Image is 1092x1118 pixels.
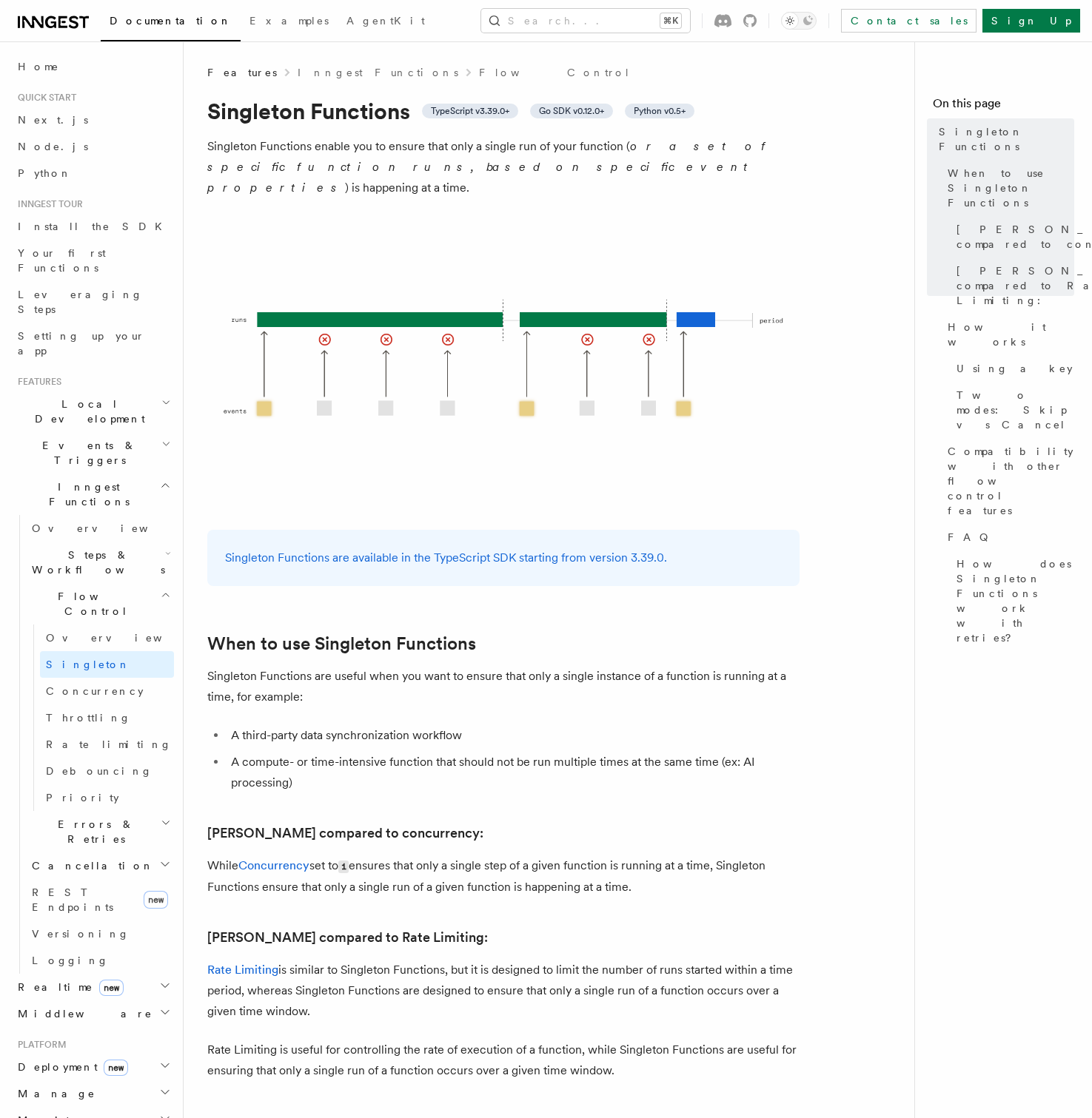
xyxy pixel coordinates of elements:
span: Leveraging Steps [18,289,143,315]
a: Concurrency [40,678,174,704]
a: Singleton Functions [933,118,1074,160]
span: Rate limiting [46,738,172,750]
span: Singleton Functions [939,124,1074,154]
a: Two modes: Skip vs Cancel [951,382,1074,438]
div: Inngest Functions [12,515,174,974]
span: new [144,891,168,909]
a: [PERSON_NAME] compared to Rate Limiting: [951,257,1074,314]
p: While set to ensures that only a single step of a given function is running at a time, Singleton ... [207,855,800,898]
p: is similar to Singleton Functions, but it is designed to limit the number of runs started within ... [207,960,800,1022]
a: [PERSON_NAME] compared to Rate Limiting: [207,927,488,948]
button: Inngest Functions [12,474,174,515]
span: Singleton [46,659,130,670]
a: Sign Up [982,9,1080,33]
span: Realtime [12,980,124,994]
span: Setting up your app [18,330,145,357]
span: Examples [249,15,329,27]
a: Debouncing [40,758,174,784]
a: Your first Functions [12,240,174,281]
a: When to use Singleton Functions [207,633,476,654]
span: Inngest Functions [12,479,160,509]
span: Middleware [12,1006,153,1021]
a: AgentKit [338,4,434,40]
a: Overview [26,515,174,542]
button: Toggle dark mode [781,12,817,30]
button: Flow Control [26,583,174,624]
a: How it works [942,314,1074,355]
span: Python [18,167,72,179]
a: Compatibility with other flow control features [942,438,1074,524]
a: Home [12,53,174,80]
span: Install the SDK [18,220,171,232]
a: Examples [241,4,338,40]
a: Contact sales [841,9,977,33]
span: TypeScript v3.39.0+ [431,105,509,117]
span: Two modes: Skip vs Cancel [957,388,1074,432]
span: Versioning [32,928,130,940]
span: Features [207,65,277,80]
span: FAQ [948,530,996,545]
img: Singleton Functions only process one run at a time. [207,216,800,512]
span: Concurrency [46,685,144,697]
a: Flow Control [479,65,631,80]
p: Rate Limiting is useful for controlling the rate of execution of a function, while Singleton Func... [207,1040,800,1081]
kbd: ⌘K [660,13,681,28]
a: Python [12,160,174,186]
a: Using a key [951,355,1074,382]
span: Errors & Retries [26,817,161,846]
button: Errors & Retries [26,811,174,852]
span: Priority [46,792,119,804]
span: new [99,980,124,996]
button: Steps & Workflows [26,542,174,583]
a: Leveraging Steps [12,281,174,323]
span: Overview [46,632,198,644]
span: Next.js [18,114,88,126]
button: Manage [12,1080,174,1107]
a: Inngest Functions [298,65,458,80]
a: How does Singleton Functions work with retries? [951,550,1074,651]
button: Middleware [12,1000,174,1027]
div: Flow Control [26,624,174,811]
a: Rate limiting [40,731,174,758]
span: Throttling [46,712,131,724]
button: Search...⌘K [481,9,690,33]
span: How does Singleton Functions work with retries? [957,556,1074,645]
a: Concurrency [238,858,309,872]
span: Platform [12,1039,67,1051]
span: AgentKit [346,15,425,27]
span: Steps & Workflows [26,548,165,577]
a: Node.js [12,133,174,160]
span: Python v0.5+ [634,105,686,117]
a: When to use Singleton Functions [942,160,1074,216]
span: How it works [948,320,1074,349]
span: Deployment [12,1060,128,1074]
span: Overview [32,522,184,534]
p: Singleton Functions enable you to ensure that only a single run of your function ( ) is happening... [207,136,800,198]
span: Cancellation [26,858,154,873]
a: Logging [26,947,174,974]
a: FAQ [942,524,1074,550]
p: Singleton Functions are available in the TypeScript SDK starting from version 3.39.0. [225,548,782,568]
span: REST Endpoints [32,886,113,913]
span: Debouncing [46,765,153,777]
span: Events & Triggers [12,438,161,468]
p: Singleton Functions are useful when you want to ensure that only a single instance of a function ... [207,666,800,707]
h4: On this page [933,95,1074,118]
a: REST Endpointsnew [26,879,174,920]
span: Using a key [957,361,1073,376]
span: When to use Singleton Functions [948,166,1074,210]
span: Your first Functions [18,247,106,274]
em: or a set of specific function runs, based on specific event properties [207,139,772,195]
span: Compatibility with other flow control features [948,444,1074,518]
a: Overview [40,624,174,651]
span: Documentation [110,15,232,27]
a: Next.js [12,107,174,133]
a: [PERSON_NAME] compared to concurrency: [207,823,483,843]
span: new [104,1060,128,1076]
a: Documentation [101,4,241,41]
span: Node.js [18,141,88,152]
code: 1 [338,861,349,873]
a: Throttling [40,704,174,731]
a: [PERSON_NAME] compared to concurrency: [951,216,1074,257]
a: Rate Limiting [207,963,278,977]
